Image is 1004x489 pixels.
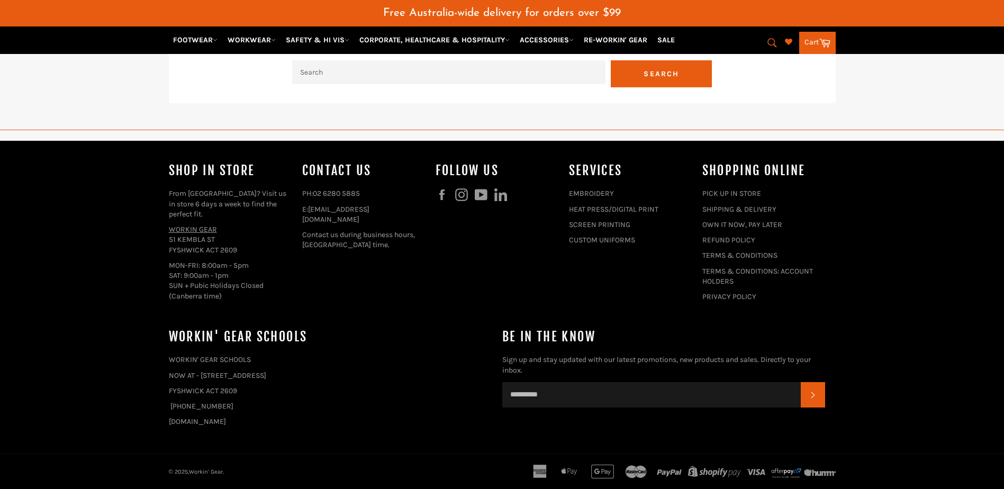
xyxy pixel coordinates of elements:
a: PICK UP IN STORE [702,189,761,198]
h4: Contact Us [302,162,425,179]
small: © 2025, . [169,468,224,475]
a: [PHONE_NUMBER] [170,402,233,411]
a: Cart [799,32,836,54]
a: SCREEN PRINTING [569,220,630,229]
p: MON-FRI: 8:00am - 5pm SAT: 9:00am - 1pm SUN + Pubic Holidays Closed (Canberra time) [169,260,292,301]
button: Search [611,60,712,87]
a: CUSTOM UNIFORMS [569,236,635,245]
span: Free Australia-wide delivery for orders over $99 [383,7,621,19]
a: FOOTWEAR [169,31,222,49]
p: Sign up and stay updated with our latest promotions, new products and sales. Directly to your inbox. [502,355,825,375]
a: 02 6280 5885 [313,189,360,198]
a: WORKWEAR [223,31,280,49]
a: [EMAIL_ADDRESS][DOMAIN_NAME] [302,205,369,224]
a: REFUND POLICY [702,236,755,245]
img: Afterpay-Logo-on-dark-bg_large.png [771,467,802,478]
a: SHIPPING & DELIVERY [702,205,776,214]
a: [DOMAIN_NAME] [169,417,226,426]
a: CORPORATE, HEALTHCARE & HOSPITALITY [355,31,514,49]
h4: services [569,162,692,179]
a: ACCESSORIES [515,31,578,49]
a: SAFETY & HI VIS [282,31,354,49]
a: WORKIN' GEAR SCHOOLS [169,355,251,364]
h4: Be in the know [502,328,825,346]
a: TERMS & CONDITIONS: ACCOUNT HOLDERS [702,267,813,286]
p: E: [302,204,425,225]
p: NOW AT - [STREET_ADDRESS] [169,370,492,381]
a: TERMS & CONDITIONS [702,251,777,260]
p: PH: [302,188,425,198]
p: 51 KEMBLA ST FYSHWICK ACT 2609 [169,224,292,255]
a: RE-WORKIN' GEAR [580,31,652,49]
a: OWN IT NOW, PAY LATER [702,220,782,229]
a: EMBROIDERY [569,189,614,198]
h4: WORKIN' GEAR SCHOOLS [169,328,492,346]
p: From [GEOGRAPHIC_DATA]? Visit us in store 6 days a week to find the perfect fit. [169,188,292,219]
p: FYSHWICK ACT 2609 [169,386,492,396]
a: HEAT PRESS/DIGITAL PRINT [569,205,658,214]
h4: SHOPPING ONLINE [702,162,825,179]
input: Search [292,60,605,84]
p: Contact us during business hours, [GEOGRAPHIC_DATA] time. [302,230,425,250]
a: Workin' Gear [189,468,223,475]
a: WORKIN GEAR [169,225,217,234]
h4: Shop In Store [169,162,292,179]
a: SALE [653,31,679,49]
img: humm_logo_gray.png [804,469,836,476]
a: PRIVACY POLICY [702,292,756,301]
h4: Follow us [436,162,558,179]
